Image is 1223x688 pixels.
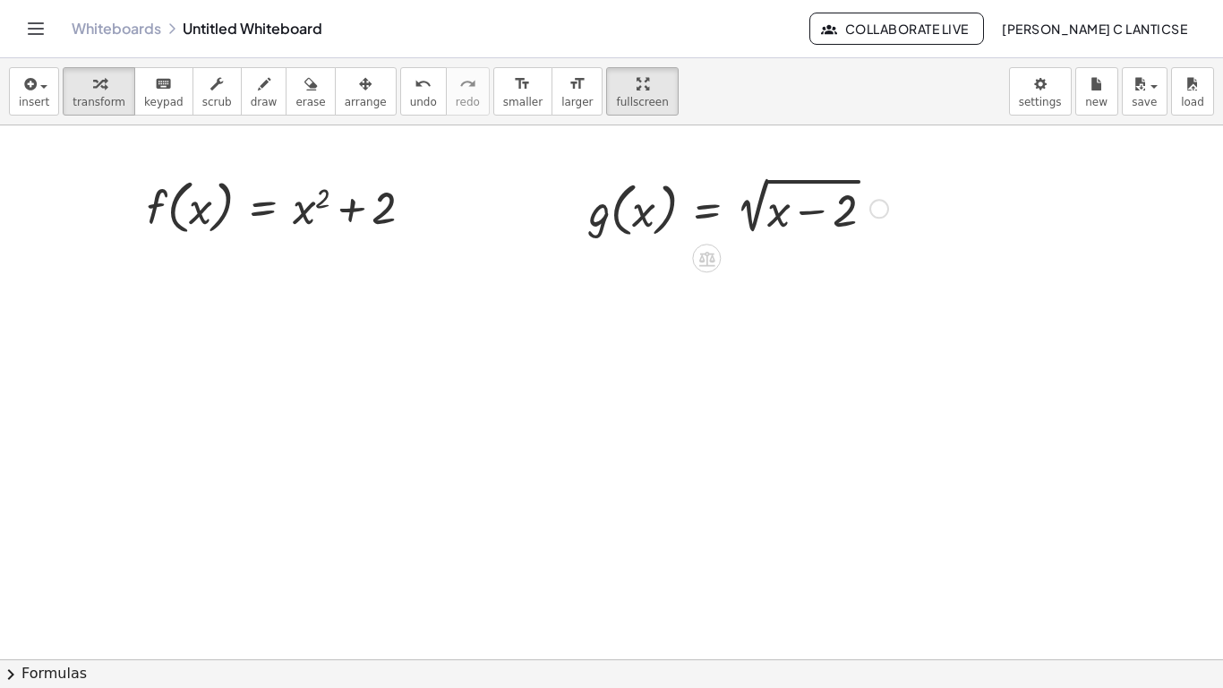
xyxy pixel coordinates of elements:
span: Collaborate Live [825,21,968,37]
button: Toggle navigation [21,14,50,43]
span: keypad [144,96,184,108]
button: format_sizesmaller [493,67,552,116]
button: scrub [192,67,242,116]
button: Collaborate Live [809,13,983,45]
i: undo [415,73,432,95]
button: erase [286,67,335,116]
span: transform [73,96,125,108]
span: erase [295,96,325,108]
button: save [1122,67,1167,116]
span: settings [1019,96,1062,108]
i: format_size [569,73,586,95]
span: save [1132,96,1157,108]
button: draw [241,67,287,116]
i: redo [459,73,476,95]
button: new [1075,67,1118,116]
button: transform [63,67,135,116]
button: keyboardkeypad [134,67,193,116]
span: arrange [345,96,387,108]
a: Whiteboards [72,20,161,38]
span: load [1181,96,1204,108]
button: redoredo [446,67,490,116]
span: redo [456,96,480,108]
span: smaller [503,96,543,108]
button: undoundo [400,67,447,116]
span: fullscreen [616,96,668,108]
button: arrange [335,67,397,116]
i: keyboard [155,73,172,95]
span: larger [561,96,593,108]
div: Apply the same math to both sides of the equation [692,245,721,273]
button: fullscreen [606,67,678,116]
button: load [1171,67,1214,116]
button: [PERSON_NAME] C Lanticse [988,13,1202,45]
span: undo [410,96,437,108]
span: [PERSON_NAME] C Lanticse [1002,21,1187,37]
span: draw [251,96,278,108]
button: settings [1009,67,1072,116]
i: format_size [514,73,531,95]
span: insert [19,96,49,108]
button: format_sizelarger [552,67,603,116]
span: new [1085,96,1108,108]
button: insert [9,67,59,116]
span: scrub [202,96,232,108]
